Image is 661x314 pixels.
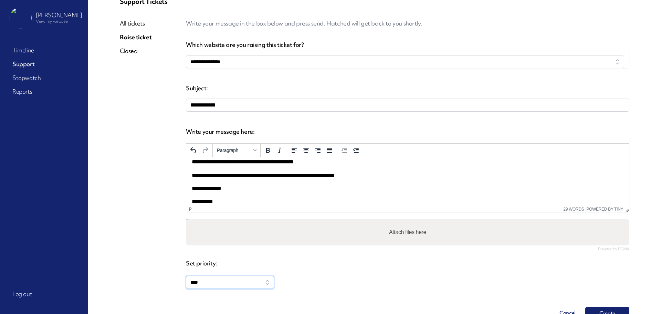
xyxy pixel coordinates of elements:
[188,144,199,156] button: Undo
[10,85,78,98] a: Reports
[10,288,78,300] a: Log out
[199,144,211,156] button: Redo
[120,33,151,41] a: Raise ticket
[186,19,629,28] p: Write your message in the box below and press send. Hatched will get back to you shortly.
[586,207,623,212] a: Powered by Tiny
[120,19,151,28] a: All tickets
[214,144,259,156] button: Formats
[598,247,629,251] a: Powered by PQINA
[10,72,78,84] a: Stopwatch
[186,125,629,135] label: Write your message here:
[186,144,213,157] div: history
[300,144,312,156] button: Align center
[186,82,629,92] label: Subject:
[120,47,151,55] a: Closed
[274,144,285,156] button: Italic
[217,148,251,153] span: Paragraph
[189,207,192,212] div: p
[287,144,337,157] div: alignment
[186,41,629,48] label: Which website are you raising this ticket for?
[623,206,629,212] div: Resize
[10,44,78,57] a: Timeline
[262,144,274,156] button: Bold
[213,144,261,157] div: styles
[261,144,287,157] div: formatting
[350,144,362,156] button: Increase indent
[324,144,335,156] button: Justify
[563,207,584,212] button: 29 words
[36,12,82,19] p: [PERSON_NAME]
[186,259,629,267] p: Set priority:
[312,144,324,156] button: Align right
[10,58,78,70] a: Support
[36,18,68,24] a: View my website
[288,144,300,156] button: Align left
[186,157,629,206] iframe: Rich Text Area
[338,144,350,156] button: Decrease indent
[337,144,363,157] div: indentation
[386,225,429,239] label: Attach files here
